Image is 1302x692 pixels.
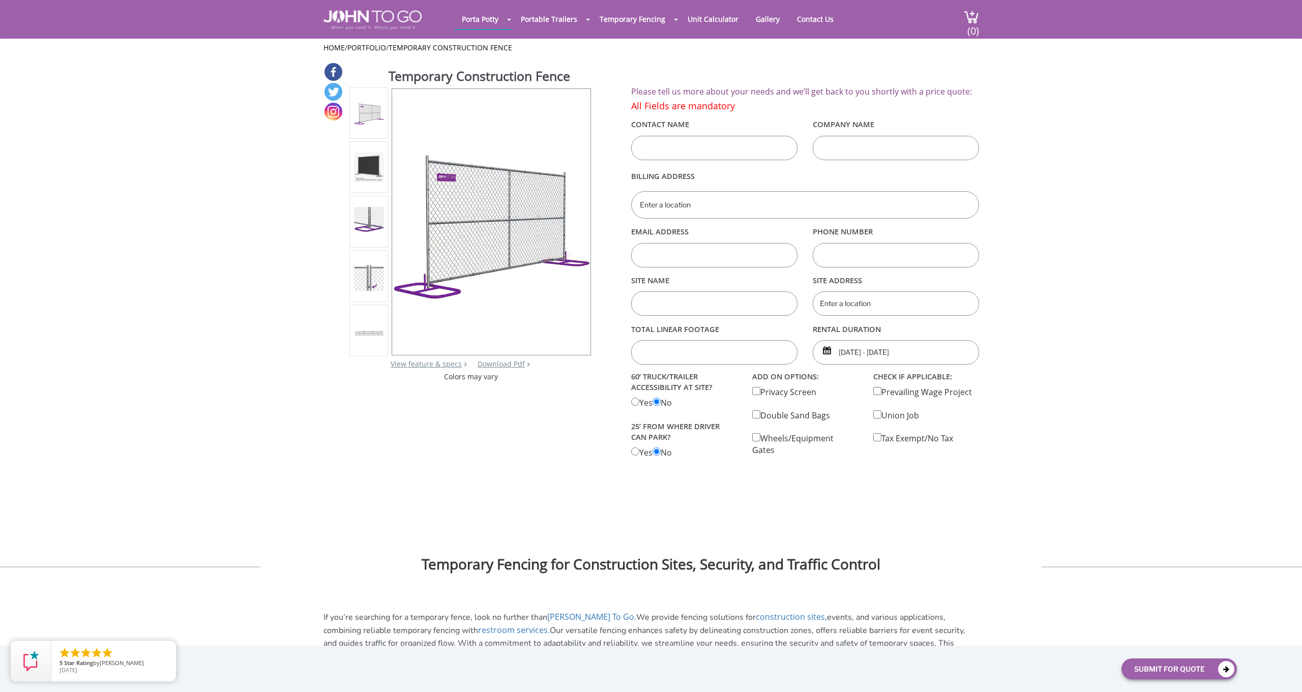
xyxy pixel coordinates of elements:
[631,87,979,97] h2: Please tell us more about your needs and we’ll get back to you shortly with a price quote:
[464,362,467,367] img: right arrow icon
[478,624,550,636] a: restroom services.
[64,659,93,667] span: Star Rating
[527,362,530,367] img: chevron.png
[21,651,41,671] img: Review Rating
[631,164,979,189] label: Billing Address
[631,101,979,111] h4: All Fields are mandatory
[631,369,737,395] label: 60’ TRUCK/TRAILER ACCESSIBILITY AT SITE?
[478,359,525,369] a: Download Pdf
[389,67,592,87] h1: Temporary Construction Fence
[752,369,858,384] label: add on options:
[592,9,673,29] a: Temporary Fencing
[389,43,512,52] a: Temporary Construction Fence
[513,9,585,29] a: Portable Trailers
[631,116,797,133] label: Contact Name
[91,647,103,659] li: 
[789,9,841,29] a: Contact Us
[324,83,342,101] a: Twitter
[631,223,797,240] label: Email Address
[631,320,797,338] label: Total linear footage
[58,647,71,659] li: 
[964,10,979,24] img: cart a
[392,123,591,321] img: Product
[324,63,342,81] a: Facebook
[813,116,979,133] label: Company Name
[813,340,979,365] input: Start date | End date
[349,372,592,382] div: Colors may vary
[745,369,866,456] div: Privacy Screen Double Sand Bags Wheels/Equipment Gates
[101,647,113,659] li: 
[60,659,63,667] span: 5
[631,419,737,444] label: 25’ from where driver can park?
[323,43,979,53] ul: / /
[547,611,636,622] a: [PERSON_NAME] To Go.
[354,207,384,236] img: Product
[354,98,384,128] img: Product
[354,261,384,291] img: Product
[624,369,745,459] div: Yes No Yes No
[324,103,342,121] a: Instagram
[1121,658,1237,679] button: Submit For Quote
[748,9,787,29] a: Gallery
[323,10,422,29] img: JOHN to go
[80,647,92,659] li: 
[873,369,979,384] label: check if applicable:
[454,9,506,29] a: Porta Potty
[60,666,77,674] span: [DATE]
[631,191,979,219] input: Enter a location
[813,291,979,316] input: Enter a location
[354,153,384,183] img: Product
[354,328,384,339] img: Product
[813,320,979,338] label: rental duration
[631,272,797,289] label: Site Name
[69,647,81,659] li: 
[866,369,987,444] div: Prevailing Wage Project Union Job Tax Exempt/No Tax
[60,660,168,667] span: by
[967,16,979,38] span: (0)
[323,43,345,52] a: Home
[391,359,462,369] a: View feature & specs
[680,9,746,29] a: Unit Calculator
[813,272,979,289] label: Site Address
[347,43,386,52] a: Portfolio
[100,659,144,667] span: [PERSON_NAME]
[813,223,979,240] label: Phone Number
[756,611,827,622] a: construction sites,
